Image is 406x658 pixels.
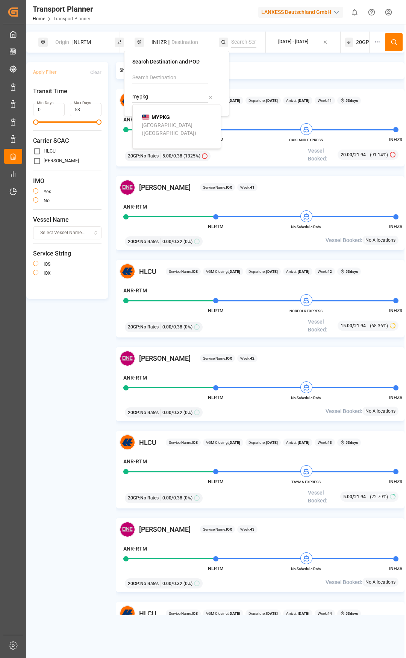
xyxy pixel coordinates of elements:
b: [DATE] [265,269,278,274]
span: 21.94 [354,494,366,499]
span: No Rates [140,238,159,245]
span: 0.00 / 0.38 [162,324,182,330]
span: (22.79%) [370,493,388,500]
span: Service Name: [203,185,232,190]
span: Service Name: [169,611,198,616]
b: MYPKG [151,114,170,120]
button: Clear [90,66,101,79]
button: show 0 new notifications [346,4,363,21]
span: || Destination [168,39,198,45]
span: Departure: [248,440,278,445]
label: IOX [44,271,51,275]
div: / [343,493,368,501]
span: NLRTM [208,224,224,229]
span: Transit Time [33,87,101,96]
span: Week: [318,98,332,103]
span: NORFOLK EXPRESS [285,308,327,314]
span: Vessel Booked: [308,489,340,505]
b: 53 days [345,98,358,103]
div: / [341,322,368,330]
span: No Allocations [365,579,395,585]
span: Arrival: [286,440,309,445]
span: 20GP : [128,409,140,416]
b: IOX [226,185,232,189]
input: Search Destination [132,72,208,83]
span: Week: [240,355,255,361]
label: Max Days [74,100,91,106]
span: Minimum [33,119,38,125]
span: Week: [240,185,255,190]
span: No Rates [140,580,159,587]
span: 0.00 / 0.32 [162,238,182,245]
span: No Allocations [365,408,395,414]
label: IOS [44,262,50,266]
span: 20GP : [128,324,140,330]
span: 0.00 / 0.32 [162,580,182,587]
button: [DATE] - [DATE] [270,35,336,50]
label: HLCU [44,149,56,153]
img: country [142,114,150,120]
span: 20GP : [128,580,140,587]
b: [DATE] [297,611,309,616]
b: [DATE] [265,98,278,103]
span: Week: [240,526,255,532]
h4: ANR-RTM [123,203,147,211]
b: 44 [327,611,332,616]
div: LANXESS Deutschland GmbH [258,7,343,18]
span: INHZR [389,395,403,400]
div: Clear [90,69,101,76]
span: (0%) [183,495,192,501]
span: Week: [318,269,332,274]
span: Service String [33,249,101,258]
span: Vessel Booked: [308,318,338,334]
span: 5.00 / 0.38 [162,153,182,159]
b: [DATE] [297,269,309,274]
div: / [341,151,368,159]
span: Departure: [248,611,278,616]
label: Min Days [37,100,53,106]
span: HLCU [139,437,156,448]
b: 41 [327,98,332,103]
b: IOX [226,356,232,360]
span: OAKLAND EXPRESS [285,137,327,143]
span: Arrival: [286,269,309,274]
span: 20GP : [128,153,140,159]
span: Departure: [248,269,278,274]
b: [DATE] [265,440,278,445]
span: No Allocations [365,237,395,244]
img: Carrier [120,92,135,108]
span: 20.00 [341,152,352,157]
label: yes [44,189,51,194]
span: 5.00 [343,494,352,499]
span: Departure: [248,98,278,103]
span: NLRTM [208,308,224,313]
span: No Rates [140,153,159,159]
span: No Schedule Data [285,224,327,230]
span: No Rates [140,495,159,501]
span: NLRTM [208,479,224,484]
span: Maximum [96,119,101,125]
input: Search Service String [231,36,256,48]
h4: ANR-RTM [123,458,147,466]
img: Carrier [120,434,135,450]
h4: ANR-RTM [123,545,147,553]
span: VGM Closing: [206,98,240,103]
span: HLCU [139,266,156,277]
span: [PERSON_NAME] [139,353,191,363]
img: Carrier [120,605,135,621]
span: INHZR [389,566,403,571]
span: Week: [318,440,332,445]
div: [GEOGRAPHIC_DATA] ([GEOGRAPHIC_DATA]) [142,121,215,137]
span: HLCU [139,608,156,619]
span: Show : [120,67,133,74]
span: INHZR [389,308,403,313]
b: [DATE] [297,98,309,103]
label: no [44,198,50,203]
span: NLRTM [208,395,224,400]
input: Search POD [132,91,208,103]
b: IOS [192,611,198,616]
span: 0.00 / 0.32 [162,409,182,416]
span: IMO [33,177,101,186]
b: 42 [327,269,332,274]
span: [PERSON_NAME] [139,182,191,192]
